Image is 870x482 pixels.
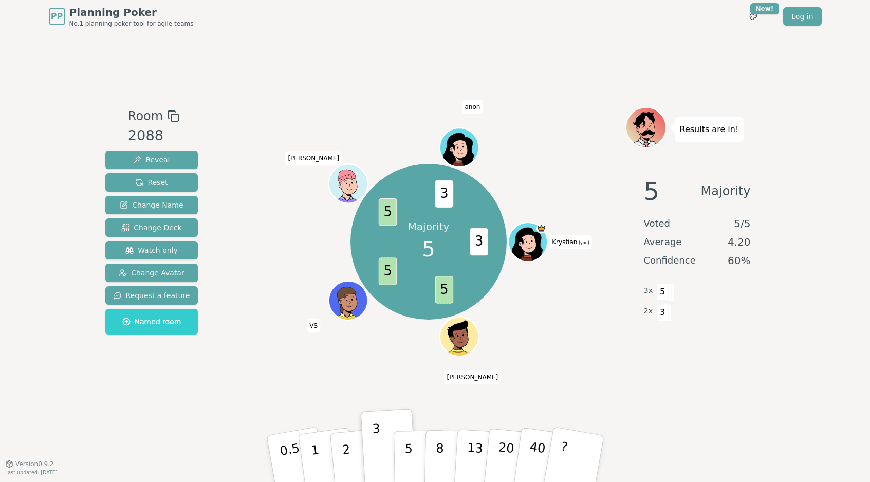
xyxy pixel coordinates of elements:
span: Voted [644,216,671,231]
span: Watch only [125,245,178,255]
span: Click to change your name [307,318,320,332]
p: Majority [408,219,450,234]
span: Average [644,235,682,249]
button: Click to change your avatar [510,224,546,260]
a: Log in [783,7,821,26]
span: 3 [470,228,488,256]
span: Click to change your name [445,370,501,384]
span: Last updated: [DATE] [5,470,58,475]
button: Named room [105,309,198,335]
button: Reset [105,173,198,192]
span: 5 [422,234,435,265]
span: Request a feature [114,290,190,301]
span: Planning Poker [69,5,194,20]
span: 5 [379,198,397,226]
span: Click to change your name [549,235,592,249]
span: Reveal [133,155,170,165]
span: 5 [644,179,660,203]
a: PPPlanning PokerNo.1 planning poker tool for agile teams [49,5,194,28]
span: 5 [435,276,453,304]
span: 5 / 5 [734,216,750,231]
div: New! [750,3,780,14]
span: 3 [657,304,669,321]
span: (you) [577,240,589,245]
span: No.1 planning poker tool for agile teams [69,20,194,28]
button: Change Avatar [105,264,198,282]
span: 4.20 [728,235,751,249]
button: Change Deck [105,218,198,237]
button: New! [744,7,763,26]
p: 3 [372,421,383,477]
span: Change Avatar [119,268,184,278]
button: Reveal [105,151,198,169]
span: 3 [435,180,453,208]
span: 5 [657,283,669,301]
span: 2 x [644,306,653,317]
span: Click to change your name [285,151,342,165]
button: Request a feature [105,286,198,305]
div: 2088 [128,125,179,146]
button: Change Name [105,196,198,214]
span: Change Name [120,200,183,210]
span: Confidence [644,253,696,268]
span: Version 0.9.2 [15,460,54,468]
span: Majority [701,179,751,203]
span: 60 % [728,253,750,268]
button: Version0.9.2 [5,460,54,468]
span: Reset [135,177,168,188]
button: Watch only [105,241,198,259]
span: Named room [122,317,181,327]
span: Room [128,107,163,125]
span: PP [51,10,63,23]
span: 3 x [644,285,653,296]
span: Krystian is the host [536,224,546,233]
span: 5 [379,258,397,286]
span: Click to change your name [462,100,483,114]
p: Results are in! [680,122,739,137]
span: Change Deck [121,223,181,233]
